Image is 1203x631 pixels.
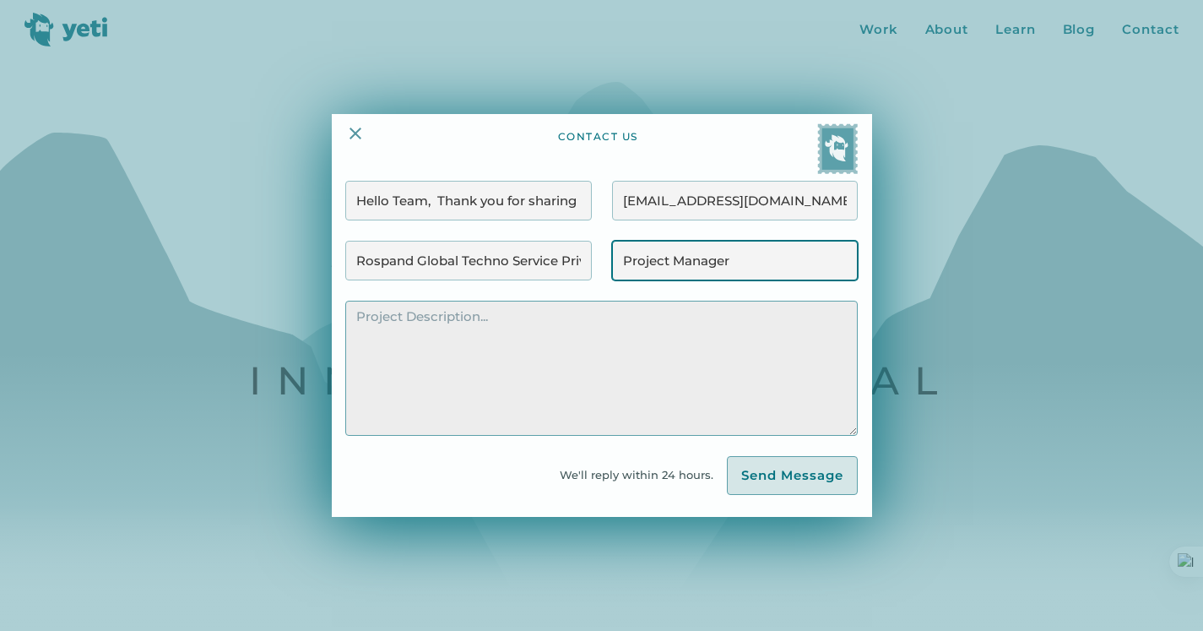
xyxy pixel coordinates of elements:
input: Your Name [345,181,591,220]
input: Send Message [727,456,858,495]
input: Company [345,241,591,280]
input: Email Address [612,181,858,220]
form: Contact Form [345,181,857,495]
input: Job Title [612,241,858,280]
img: Yeti postage stamp [817,123,858,174]
div: We'll reply within 24 hours. [560,466,727,484]
img: Close Icon [345,123,366,144]
div: contact us [558,130,638,174]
